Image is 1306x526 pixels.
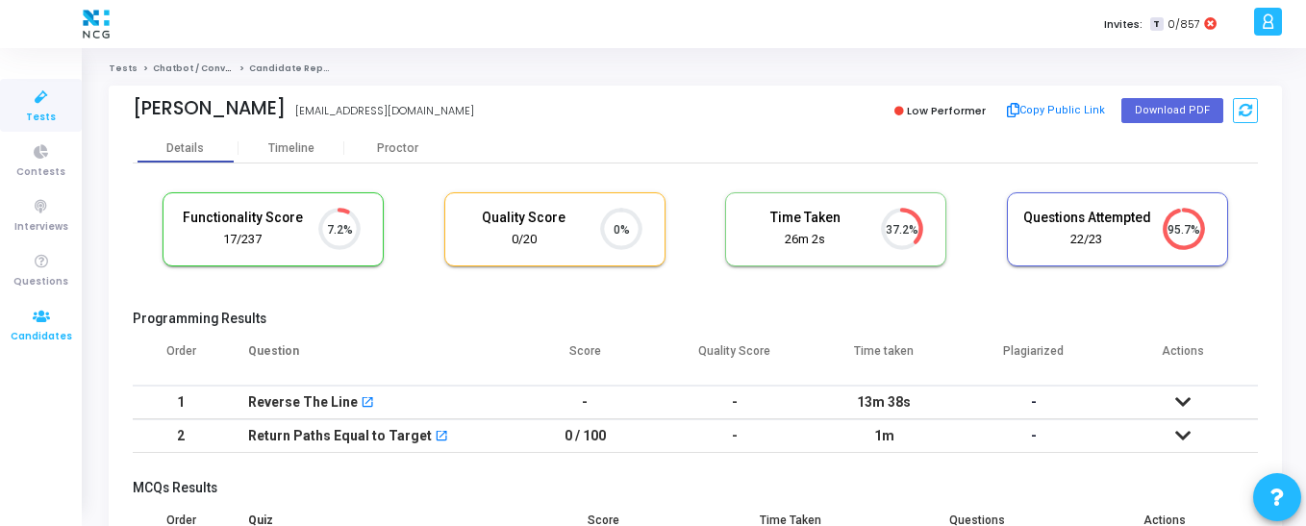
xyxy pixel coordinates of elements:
[511,386,661,419] td: -
[133,311,1258,327] h5: Programming Results
[1022,210,1151,226] h5: Questions Attempted
[1104,16,1143,33] label: Invites:
[959,332,1109,386] th: Plagiarized
[26,110,56,126] span: Tests
[109,63,1282,75] nav: breadcrumb
[1001,96,1112,125] button: Copy Public Link
[249,63,338,74] span: Candidate Report
[295,103,474,119] div: [EMAIL_ADDRESS][DOMAIN_NAME]
[1109,332,1259,386] th: Actions
[178,231,307,249] div: 17/237
[660,419,810,453] td: -
[741,210,869,226] h5: Time Taken
[435,431,448,444] mat-icon: open_in_new
[1121,98,1223,123] button: Download PDF
[133,332,229,386] th: Order
[78,5,114,43] img: logo
[460,231,589,249] div: 0/20
[660,386,810,419] td: -
[1031,394,1037,410] span: -
[14,219,68,236] span: Interviews
[1150,17,1163,32] span: T
[133,386,229,419] td: 1
[133,419,229,453] td: 2
[907,103,986,118] span: Low Performer
[741,231,869,249] div: 26m 2s
[511,419,661,453] td: 0 / 100
[166,141,204,156] div: Details
[460,210,589,226] h5: Quality Score
[810,386,960,419] td: 13m 38s
[248,420,432,452] div: Return Paths Equal to Target
[1022,231,1151,249] div: 22/23
[511,332,661,386] th: Score
[1168,16,1200,33] span: 0/857
[13,274,68,290] span: Questions
[133,480,1258,496] h5: MCQs Results
[810,419,960,453] td: 1m
[268,141,314,156] div: Timeline
[178,210,307,226] h5: Functionality Score
[810,332,960,386] th: Time taken
[1031,428,1037,443] span: -
[109,63,138,74] a: Tests
[133,97,286,119] div: [PERSON_NAME]
[361,397,374,411] mat-icon: open_in_new
[344,141,450,156] div: Proctor
[660,332,810,386] th: Quality Score
[248,387,358,418] div: Reverse The Line
[11,329,72,345] span: Candidates
[153,63,395,74] a: Chatbot / Conversational AI Engineer Assessment
[16,164,65,181] span: Contests
[229,332,511,386] th: Question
